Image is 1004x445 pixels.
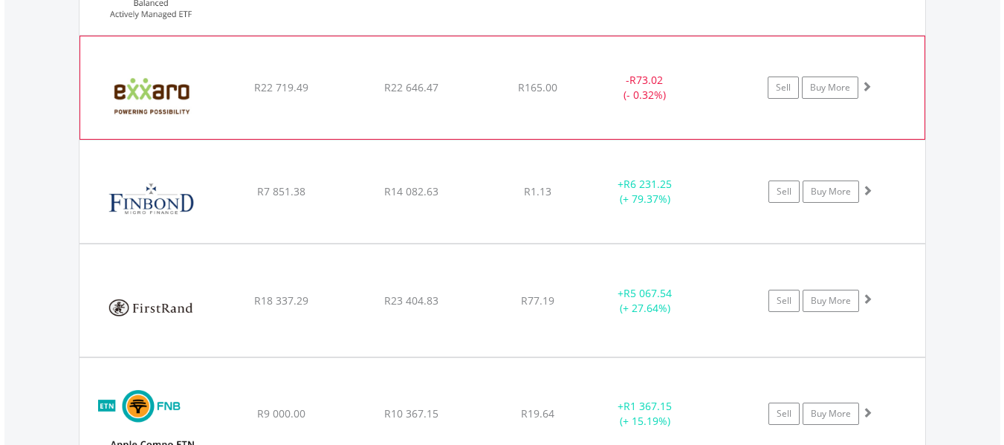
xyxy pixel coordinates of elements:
span: R23 404.83 [384,293,438,308]
div: + (+ 27.64%) [589,286,702,316]
a: Buy More [803,403,859,425]
span: R1.13 [524,184,551,198]
a: Sell [768,403,800,425]
span: R73.02 [629,73,663,87]
span: R18 337.29 [254,293,308,308]
a: Buy More [803,181,859,203]
span: R9 000.00 [257,406,305,420]
a: Buy More [802,77,858,99]
span: R19.64 [521,406,554,420]
div: - (- 0.32%) [589,73,700,103]
span: R22 719.49 [254,80,308,94]
img: EQU.ZA.EXX.png [88,55,216,135]
span: R5 067.54 [624,286,672,300]
span: R10 367.15 [384,406,438,420]
a: Sell [768,181,800,203]
span: R22 646.47 [384,80,438,94]
img: EQU.ZA.FSR.png [87,263,215,352]
span: R7 851.38 [257,184,305,198]
img: EQU.ZA.FGL.png [87,159,215,239]
span: R1 367.15 [624,399,672,413]
a: Buy More [803,290,859,312]
div: + (+ 15.19%) [589,399,702,429]
span: R14 082.63 [384,184,438,198]
div: + (+ 79.37%) [589,177,702,207]
span: R165.00 [518,80,557,94]
a: Sell [768,290,800,312]
a: Sell [768,77,799,99]
span: R6 231.25 [624,177,672,191]
span: R77.19 [521,293,554,308]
